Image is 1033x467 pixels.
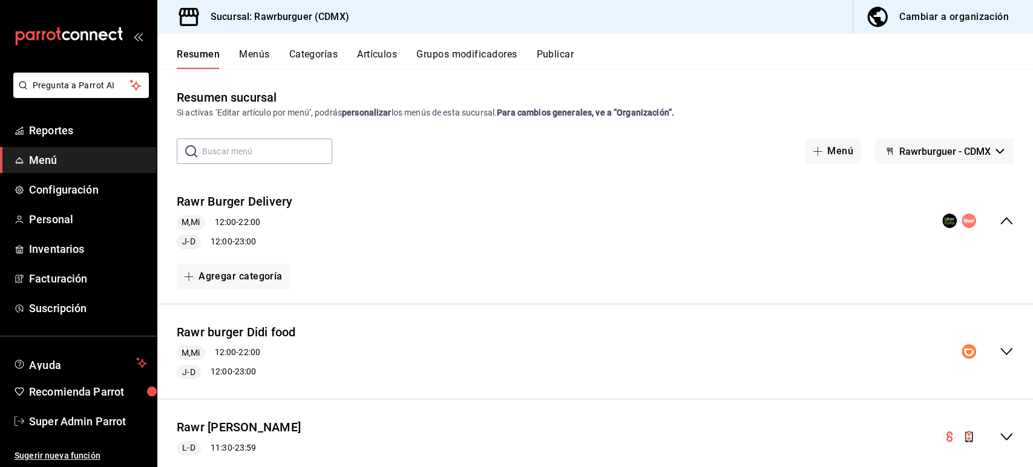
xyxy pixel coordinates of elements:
button: open_drawer_menu [133,31,143,41]
span: Reportes [29,122,147,139]
div: Cambiar a organización [899,8,1009,25]
span: Sugerir nueva función [15,449,147,462]
h3: Sucursal: Rawrburguer (CDMX) [201,10,349,24]
button: Grupos modificadores [416,48,517,69]
button: Rawr [PERSON_NAME] [177,419,301,436]
span: Recomienda Parrot [29,384,147,400]
input: Buscar menú [202,139,332,163]
span: M,Mi [177,347,205,359]
span: J-D [177,235,200,248]
div: Resumen sucursal [177,88,277,106]
span: Configuración [29,181,147,198]
div: Si activas ‘Editar artículo por menú’, podrás los menús de esta sucursal. [177,106,1014,119]
span: Rawrburguer - CDMX [899,146,991,157]
div: collapse-menu-row [157,409,1033,465]
div: 11:30 - 23:59 [177,441,301,456]
a: Pregunta a Parrot AI [8,88,149,100]
button: Rawr Burger Delivery [177,193,292,211]
div: 12:00 - 23:00 [177,235,292,249]
button: Rawrburguer - CDMX [875,139,1014,164]
span: Menú [29,152,147,168]
span: M,Mi [177,216,205,229]
span: Pregunta a Parrot AI [33,79,130,92]
span: Personal [29,211,147,227]
div: collapse-menu-row [157,183,1033,259]
button: Agregar categoría [177,264,290,289]
button: Resumen [177,48,220,69]
span: Facturación [29,270,147,287]
button: Menús [239,48,269,69]
div: 12:00 - 23:00 [177,365,296,379]
div: collapse-menu-row [157,314,1033,390]
div: 12:00 - 22:00 [177,215,292,230]
span: Super Admin Parrot [29,413,147,429]
button: Artículos [357,48,397,69]
span: J-D [177,366,200,379]
button: Menú [805,139,861,164]
button: Publicar [536,48,574,69]
strong: personalizar [342,108,392,117]
button: Pregunta a Parrot AI [13,73,149,98]
button: Rawr burger Didi food [177,324,296,341]
span: Suscripción [29,300,147,316]
strong: Para cambios generales, ve a “Organización”. [497,108,674,117]
span: Ayuda [29,356,131,370]
div: navigation tabs [177,48,1033,69]
span: Inventarios [29,241,147,257]
span: L-D [177,442,200,454]
div: 12:00 - 22:00 [177,345,296,360]
button: Categorías [289,48,338,69]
